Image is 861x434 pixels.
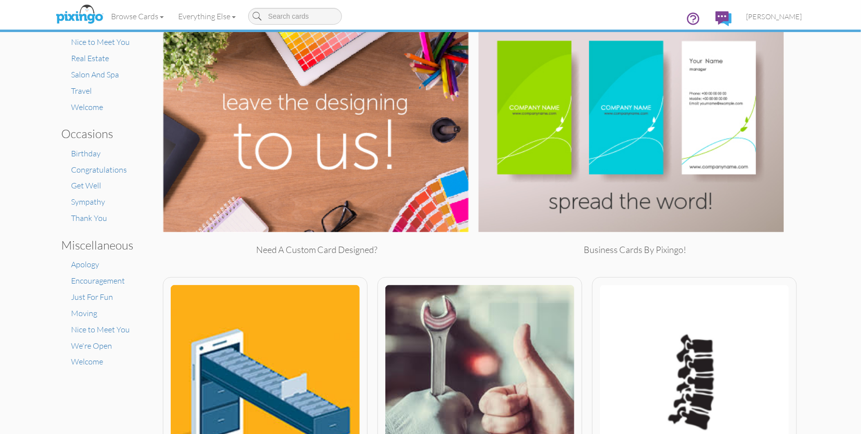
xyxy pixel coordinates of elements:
[62,239,133,252] h3: miscellaneous
[104,4,171,29] a: Browse Cards
[72,357,104,366] a: Welcome
[72,341,112,351] a: We're Open
[72,325,130,334] a: Nice to Meet You
[72,70,119,79] a: Salon And Spa
[62,127,133,140] h3: occasions
[72,37,130,47] a: Nice to Meet You
[72,86,92,96] a: Travel
[479,29,785,233] img: biz_spreadword.jpg
[163,29,469,233] img: biz_needdesigner.jpg
[72,165,127,175] a: Congratulations
[72,292,113,302] a: Just For Fun
[739,4,810,29] a: [PERSON_NAME]
[481,245,789,255] h4: Business Cards by Pixingo!
[248,8,342,25] input: Search cards
[171,4,243,29] a: Everything Else
[72,276,125,286] a: Encouragement
[72,102,104,112] a: Welcome
[72,181,102,190] a: Get Well
[72,53,110,63] a: Real Estate
[715,11,732,26] img: comments.svg
[72,259,100,269] a: Apology
[72,197,106,207] a: Sympathy
[72,213,108,223] a: Thank You
[163,245,471,255] h4: Need a custom card designed?
[72,148,101,158] a: Birthday
[747,12,802,21] span: [PERSON_NAME]
[72,308,98,318] a: Moving
[53,2,106,27] img: pixingo logo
